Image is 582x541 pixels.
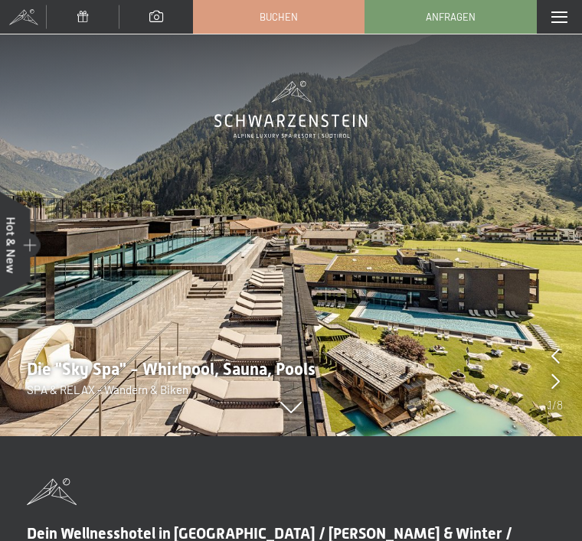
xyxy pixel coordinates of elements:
[260,10,298,24] span: Buchen
[27,360,316,379] span: Die "Sky Spa" - Whirlpool, Sauna, Pools
[426,10,476,24] span: Anfragen
[557,396,563,413] span: 8
[548,396,552,413] span: 1
[194,1,364,33] a: Buchen
[5,217,19,273] span: Hot & New
[552,396,557,413] span: /
[365,1,535,33] a: Anfragen
[27,383,188,396] span: SPA & RELAX - Wandern & Biken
